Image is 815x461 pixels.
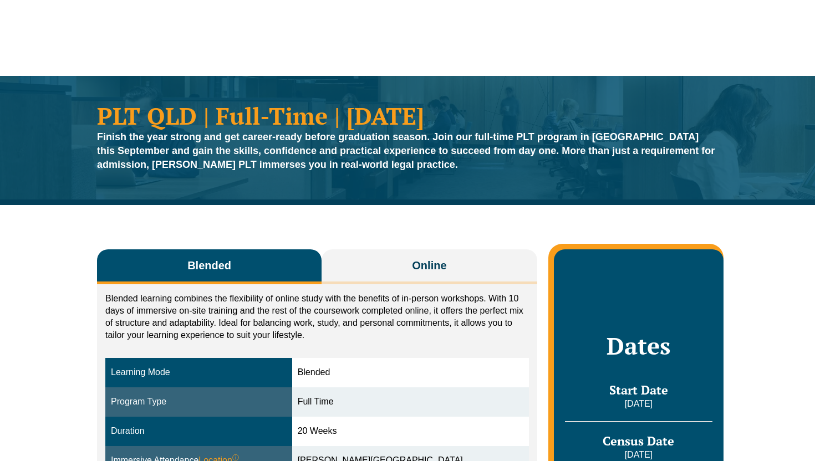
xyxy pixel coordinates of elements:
[111,396,287,408] div: Program Type
[565,398,712,410] p: [DATE]
[97,131,715,170] strong: Finish the year strong and get career-ready before graduation season. Join our full-time PLT prog...
[105,293,529,341] p: Blended learning combines the flexibility of online study with the benefits of in-person workshop...
[609,382,668,398] span: Start Date
[187,258,231,273] span: Blended
[412,258,446,273] span: Online
[298,425,523,438] div: 20 Weeks
[298,396,523,408] div: Full Time
[603,433,674,449] span: Census Date
[111,425,287,438] div: Duration
[111,366,287,379] div: Learning Mode
[565,332,712,360] h2: Dates
[565,449,712,461] p: [DATE]
[97,104,718,127] h1: PLT QLD | Full-Time | [DATE]
[298,366,523,379] div: Blended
